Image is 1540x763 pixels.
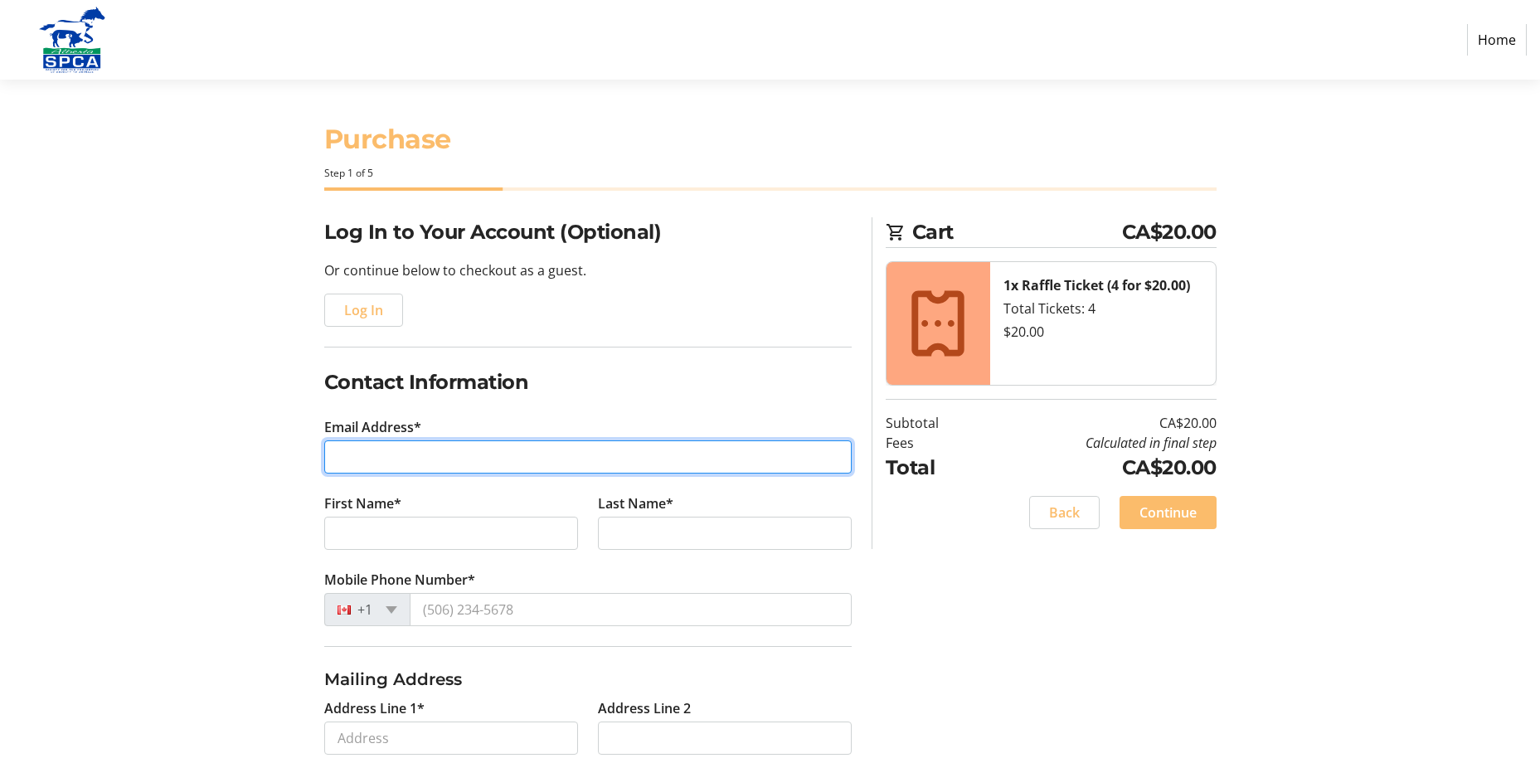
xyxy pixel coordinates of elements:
span: Continue [1139,503,1197,522]
button: Log In [324,294,403,327]
label: Address Line 2 [598,698,691,718]
label: Last Name* [598,493,673,513]
div: $20.00 [1003,322,1202,342]
label: First Name* [324,493,401,513]
span: CA$20.00 [1122,217,1217,247]
td: Fees [886,433,981,453]
label: Address Line 1* [324,698,425,718]
button: Back [1029,496,1100,529]
a: Home [1467,24,1527,56]
td: CA$20.00 [981,453,1217,483]
h2: Log In to Your Account (Optional) [324,217,852,247]
div: Total Tickets: 4 [1003,299,1202,318]
input: (506) 234-5678 [410,593,852,626]
input: Address [324,722,578,755]
p: Or continue below to checkout as a guest. [324,260,852,280]
td: Subtotal [886,413,981,433]
span: Back [1049,503,1080,522]
h2: Contact Information [324,367,852,397]
button: Continue [1120,496,1217,529]
label: Email Address* [324,417,421,437]
img: Alberta SPCA's Logo [13,7,131,73]
span: Log In [344,300,383,320]
label: Mobile Phone Number* [324,570,475,590]
td: Calculated in final step [981,433,1217,453]
strong: 1x Raffle Ticket (4 for $20.00) [1003,276,1190,294]
h1: Purchase [324,119,1217,159]
h3: Mailing Address [324,667,852,692]
td: CA$20.00 [981,413,1217,433]
span: Cart [912,217,1122,247]
td: Total [886,453,981,483]
div: Step 1 of 5 [324,166,1217,181]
